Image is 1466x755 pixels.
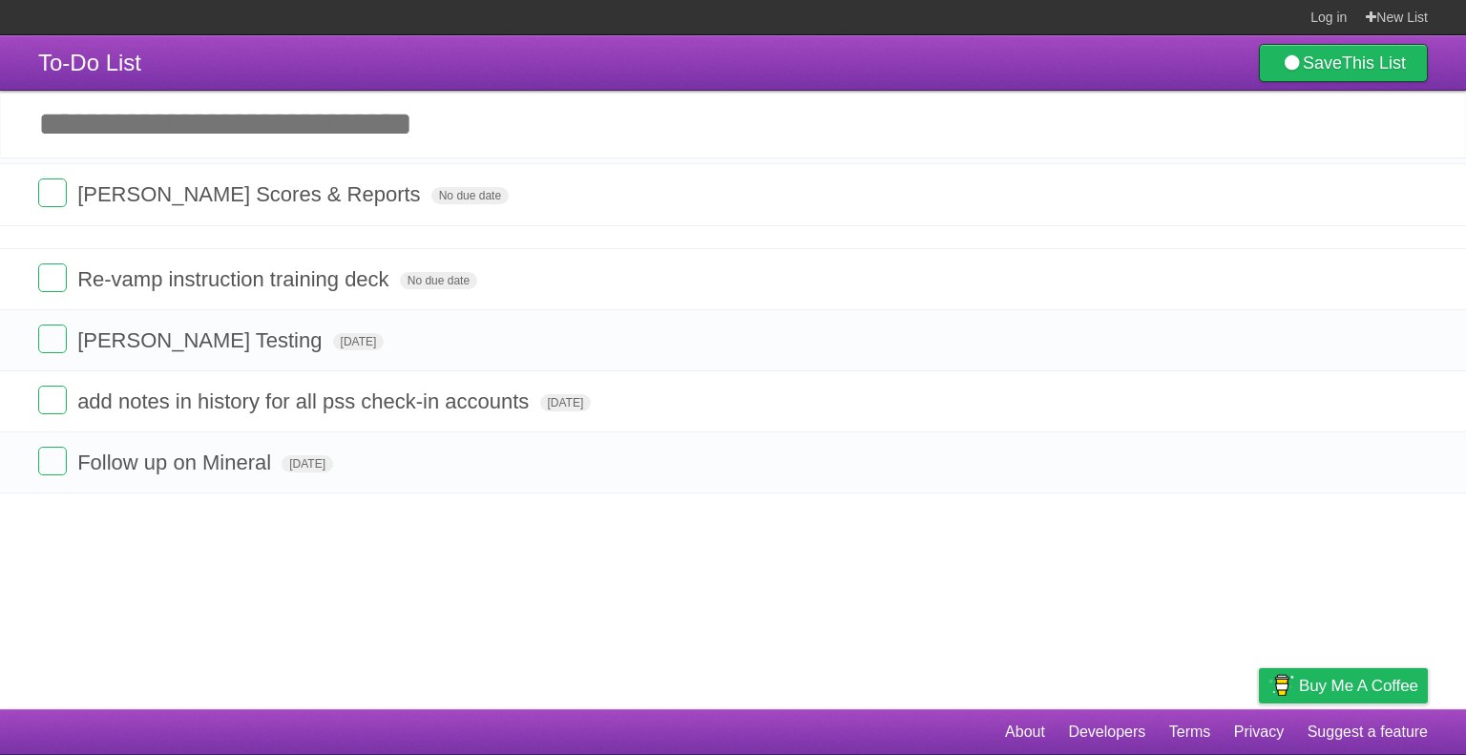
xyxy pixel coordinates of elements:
label: Done [38,325,67,353]
a: Suggest a feature [1308,714,1428,750]
span: Re-vamp instruction training deck [77,267,393,291]
span: Follow up on Mineral [77,451,276,474]
span: add notes in history for all pss check-in accounts [77,389,534,413]
span: No due date [400,272,477,289]
span: No due date [431,187,509,204]
span: [DATE] [540,394,592,411]
a: SaveThis List [1259,44,1428,82]
span: [DATE] [333,333,385,350]
span: [DATE] [282,455,333,472]
span: [PERSON_NAME] Scores & Reports [77,182,425,206]
label: Done [38,386,67,414]
img: Buy me a coffee [1268,669,1294,702]
span: Buy me a coffee [1299,669,1418,703]
a: Terms [1169,714,1211,750]
a: About [1005,714,1045,750]
a: Developers [1068,714,1145,750]
label: Done [38,447,67,475]
label: Done [38,178,67,207]
a: Privacy [1234,714,1284,750]
b: This List [1342,53,1406,73]
a: Buy me a coffee [1259,668,1428,703]
label: Done [38,263,67,292]
span: [PERSON_NAME] Testing [77,328,326,352]
span: To-Do List [38,50,141,75]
